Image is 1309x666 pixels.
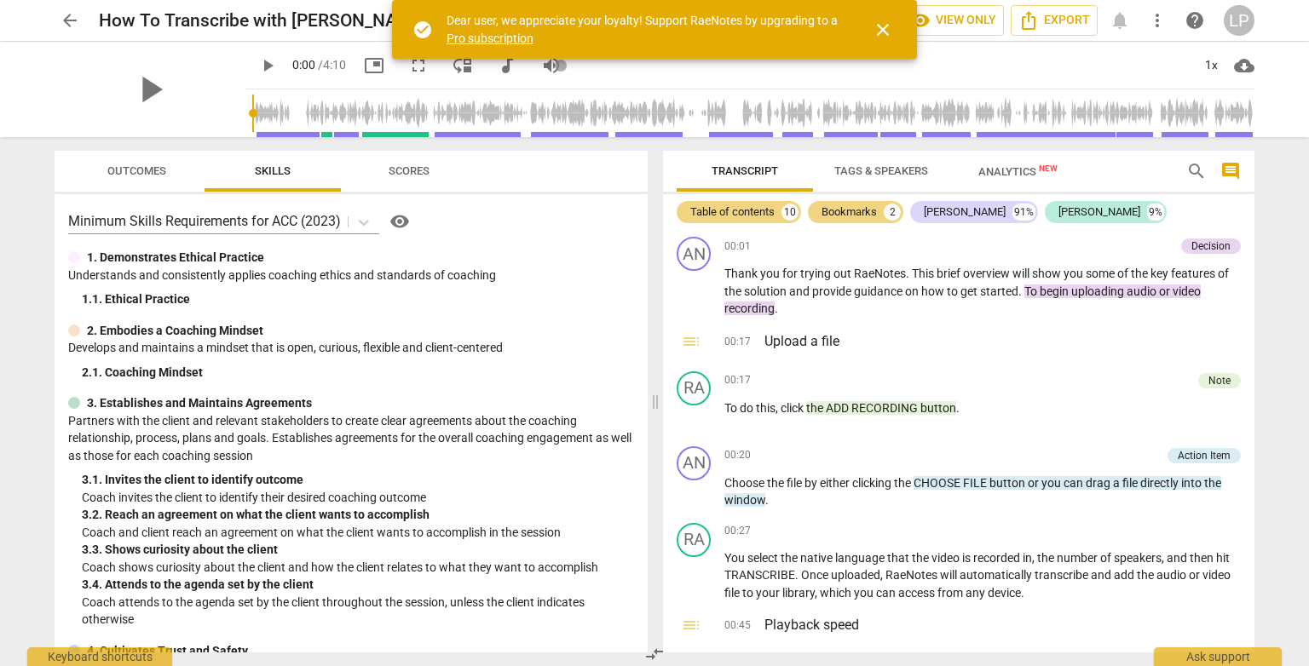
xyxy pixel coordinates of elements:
span: in [1023,551,1032,565]
span: 00:20 [724,448,751,462]
span: video [931,551,962,565]
span: or [1189,568,1202,582]
span: can [1064,476,1086,490]
span: To [1024,284,1040,298]
span: to [742,586,756,600]
span: This [912,267,937,280]
span: visibility [389,211,410,232]
div: 3. 4. Attends to the agenda set by the client [82,576,634,594]
span: the [767,476,787,490]
span: , [880,568,885,582]
span: the [1131,267,1150,280]
span: play_arrow [128,67,172,112]
span: of [1100,551,1114,565]
span: features [1171,267,1218,280]
div: Action Item [1178,448,1231,463]
span: , [1162,551,1167,565]
span: library [782,586,815,600]
span: , [1032,551,1037,565]
div: 10 [781,204,799,221]
span: your [756,586,782,600]
span: some [1086,267,1117,280]
span: on [905,284,921,298]
span: search [1186,161,1207,181]
span: FILE [963,476,989,490]
span: recording [724,301,775,315]
span: New [1039,164,1058,173]
span: audio [1156,568,1189,582]
span: TRANSCRIBE [724,568,795,582]
span: get [960,284,980,298]
span: how [921,284,947,298]
span: transcribe [1035,568,1091,582]
span: is [962,551,973,565]
span: and [1167,551,1190,565]
div: 1. 1. Ethical Practice [82,290,634,308]
span: clicking [852,476,894,490]
button: Play [252,50,283,81]
div: Change speaker [677,237,711,271]
span: and [1091,568,1114,582]
span: click [781,401,806,415]
span: recorded [973,551,1023,565]
button: View only [902,5,1004,36]
span: Export [1018,10,1090,31]
span: button [920,401,956,415]
span: compare_arrows [644,644,665,664]
span: / 4:10 [318,58,346,72]
h3: Playback speed [764,615,1241,635]
span: close [873,20,893,40]
span: native [800,551,835,565]
div: Keyboard shortcuts [27,647,172,666]
span: provide [812,284,854,298]
button: Close [862,9,903,50]
span: the [781,551,800,565]
span: volume_up [541,55,562,76]
span: you [760,267,782,280]
span: video [1202,568,1231,582]
button: Fullscreen [403,50,434,81]
p: 3. Establishes and Maintains Agreements [87,394,312,412]
p: 1. Demonstrates Ethical Practice [87,249,264,267]
p: Understands and consistently applies coaching ethics and standards of coaching [68,267,634,284]
span: 0:00 [292,58,315,72]
div: [PERSON_NAME] [924,204,1006,221]
span: View only [910,10,996,31]
span: audio [1127,284,1159,298]
span: the [894,476,914,490]
span: access [898,586,937,600]
span: for [782,267,800,280]
div: 3. 1. Invites the client to identify outcome [82,471,634,489]
span: fullscreen [408,55,429,76]
span: 00:27 [724,524,751,538]
span: 00:17 [724,373,751,388]
span: file [724,586,742,600]
span: CHOOSE [914,476,963,490]
span: 00:17 [724,335,751,352]
span: select [747,551,781,565]
span: which [820,586,854,600]
button: Export [1011,5,1098,36]
span: brief [937,267,963,280]
span: Skills [255,164,291,177]
span: arrow_back [60,10,80,31]
span: language [835,551,887,565]
span: or [1159,284,1173,298]
p: Coach invites the client to identify their desired coaching outcome [82,489,634,507]
button: Search [1183,158,1210,185]
div: 3. 3. Shows curiosity about the client [82,541,634,559]
span: device [988,586,1021,600]
div: Change speaker [677,446,711,480]
span: speakers [1114,551,1162,565]
p: Coach attends to the agenda set by the client throughout the session, unless the client indicates... [82,594,634,629]
button: View player as separate pane [447,50,478,81]
button: Switch to audio player [492,50,522,81]
div: Ask support [1154,647,1282,666]
span: of [1218,267,1229,280]
span: . [906,267,912,280]
div: 3. 2. Reach an agreement on what the client wants to accomplish [82,506,634,524]
button: Show/Hide comments [1217,158,1244,185]
div: Change speaker [677,371,711,405]
span: will [1012,267,1032,280]
button: Picture in picture [359,50,389,81]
